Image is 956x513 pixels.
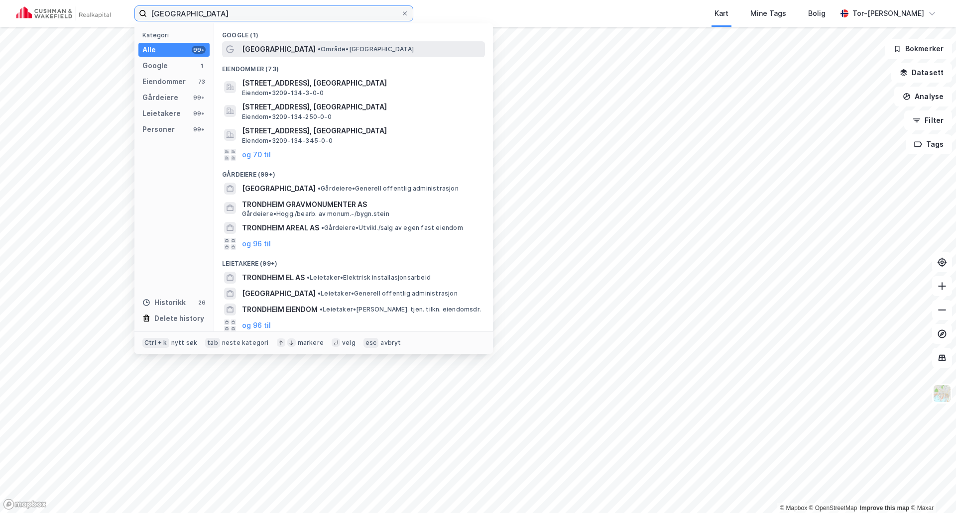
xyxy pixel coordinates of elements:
span: Eiendom • 3209-134-3-0-0 [242,89,324,97]
span: • [318,290,321,297]
div: Tor-[PERSON_NAME] [852,7,924,19]
span: [GEOGRAPHIC_DATA] [242,43,316,55]
div: Leietakere (99+) [214,252,493,270]
a: Mapbox homepage [3,499,47,510]
input: Søk på adresse, matrikkel, gårdeiere, leietakere eller personer [147,6,401,21]
span: TRONDHEIM EL AS [242,272,305,284]
div: Mine Tags [750,7,786,19]
div: Kontrollprogram for chat [906,465,956,513]
div: 99+ [192,94,206,102]
div: Historikk [142,297,186,308]
span: [STREET_ADDRESS], [GEOGRAPHIC_DATA] [242,125,481,137]
div: nytt søk [171,339,198,347]
div: Kart [715,7,728,19]
div: Delete history [154,312,204,324]
div: velg [342,339,356,347]
span: Gårdeiere • Generell offentlig administrasjon [318,185,459,193]
span: Eiendom • 3209-134-345-0-0 [242,137,333,145]
span: • [318,45,321,53]
div: Google (1) [214,23,493,41]
img: cushman-wakefield-realkapital-logo.202ea83816669bd177139c58696a8fa1.svg [16,6,111,20]
span: TRONDHEIM AREAL AS [242,222,319,234]
div: Gårdeiere [142,92,178,103]
div: 99+ [192,46,206,54]
span: • [307,274,310,281]
span: Leietaker • Generell offentlig administrasjon [318,290,458,298]
span: TRONDHEIM GRAVMONUMENTER AS [242,199,481,210]
div: Leietakere [142,107,181,119]
div: 73 [198,78,206,86]
button: og 96 til [242,238,271,250]
div: 99+ [192,109,206,117]
span: • [321,224,324,231]
a: OpenStreetMap [809,505,857,512]
div: 1 [198,62,206,70]
span: Område • [GEOGRAPHIC_DATA] [318,45,414,53]
a: Improve this map [860,505,909,512]
div: 26 [198,299,206,307]
span: Leietaker • Elektrisk installasjonsarbeid [307,274,431,282]
button: Analyse [894,87,952,106]
div: neste kategori [222,339,269,347]
div: Eiendommer (73) [214,57,493,75]
div: Kategori [142,31,210,39]
img: Z [933,384,952,403]
div: Eiendommer [142,76,186,88]
iframe: Chat Widget [906,465,956,513]
span: [STREET_ADDRESS], [GEOGRAPHIC_DATA] [242,101,481,113]
button: Datasett [891,63,952,83]
span: TRONDHEIM EIENDOM [242,304,318,315]
button: Tags [906,134,952,154]
div: Gårdeiere (99+) [214,163,493,181]
div: avbryt [380,339,401,347]
div: esc [363,338,379,348]
div: Google [142,60,168,72]
span: Gårdeiere • Hogg./bearb. av monum.-/bygn.stein [242,210,389,218]
span: Leietaker • [PERSON_NAME]. tjen. tilkn. eiendomsdr. [320,306,481,313]
a: Mapbox [780,505,807,512]
div: Alle [142,44,156,56]
span: • [318,185,321,192]
div: markere [298,339,324,347]
span: [GEOGRAPHIC_DATA] [242,183,316,195]
span: • [320,306,323,313]
div: Bolig [808,7,826,19]
div: Ctrl + k [142,338,169,348]
button: og 70 til [242,149,271,161]
span: [GEOGRAPHIC_DATA] [242,288,316,300]
span: Eiendom • 3209-134-250-0-0 [242,113,332,121]
span: [STREET_ADDRESS], [GEOGRAPHIC_DATA] [242,77,481,89]
span: Gårdeiere • Utvikl./salg av egen fast eiendom [321,224,463,232]
button: Bokmerker [885,39,952,59]
button: Filter [904,110,952,130]
div: tab [205,338,220,348]
div: Personer [142,123,175,135]
div: 99+ [192,125,206,133]
button: og 96 til [242,319,271,331]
